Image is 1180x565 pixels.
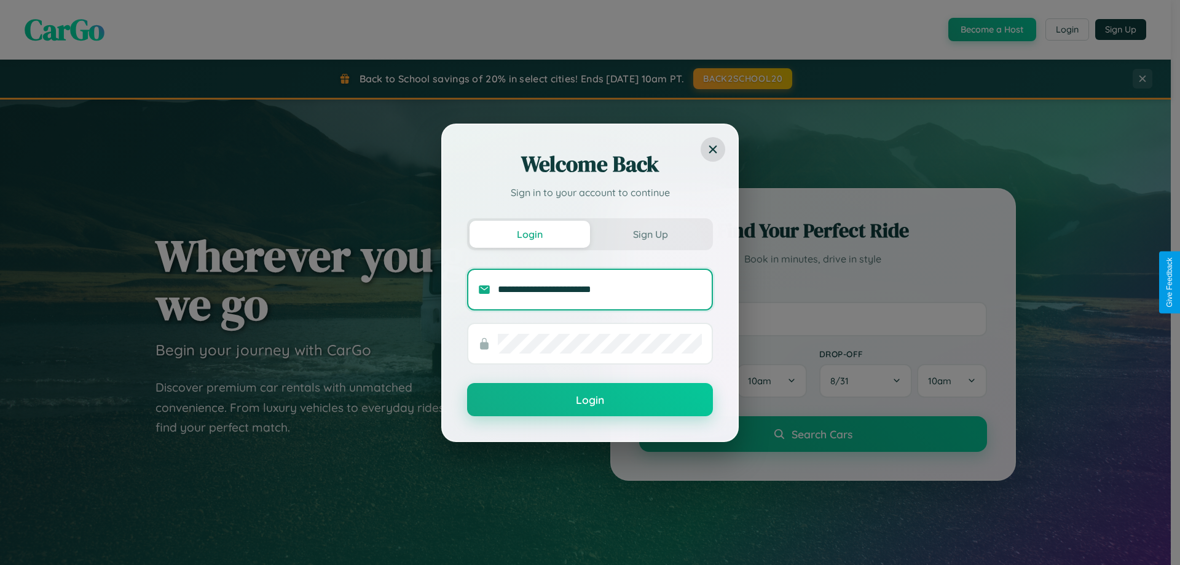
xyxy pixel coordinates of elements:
[467,383,713,416] button: Login
[590,221,710,248] button: Sign Up
[1165,258,1174,307] div: Give Feedback
[467,185,713,200] p: Sign in to your account to continue
[470,221,590,248] button: Login
[467,149,713,179] h2: Welcome Back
